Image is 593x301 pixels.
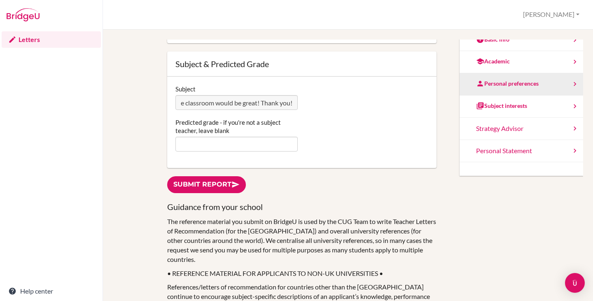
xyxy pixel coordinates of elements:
[175,85,196,93] label: Subject
[7,8,40,21] img: Bridge-U
[476,35,509,44] div: Basic info
[167,269,437,278] p: • REFERENCE MATERIAL FOR APPLICANTS TO NON-UK UNIVERSITIES •
[565,273,585,293] div: Open Intercom Messenger
[460,118,583,140] a: Strategy Advisor
[2,31,101,48] a: Letters
[167,176,246,193] a: Submit report
[2,283,101,299] a: Help center
[476,79,539,88] div: Personal preferences
[175,118,298,135] label: Predicted grade - if you're not a subject teacher, leave blank
[460,51,583,73] a: Academic
[460,140,583,162] a: Personal Statement
[460,29,583,51] a: Basic info
[476,57,510,65] div: Academic
[476,102,527,110] div: Subject interests
[175,60,428,68] div: Subject & Predicted Grade
[167,201,437,212] h3: Guidance from your school
[167,217,437,264] p: The reference material you submit on BridgeU is used by the CUG Team to write Teacher Letters of ...
[519,7,583,22] button: [PERSON_NAME]
[460,96,583,118] a: Subject interests
[460,73,583,96] a: Personal preferences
